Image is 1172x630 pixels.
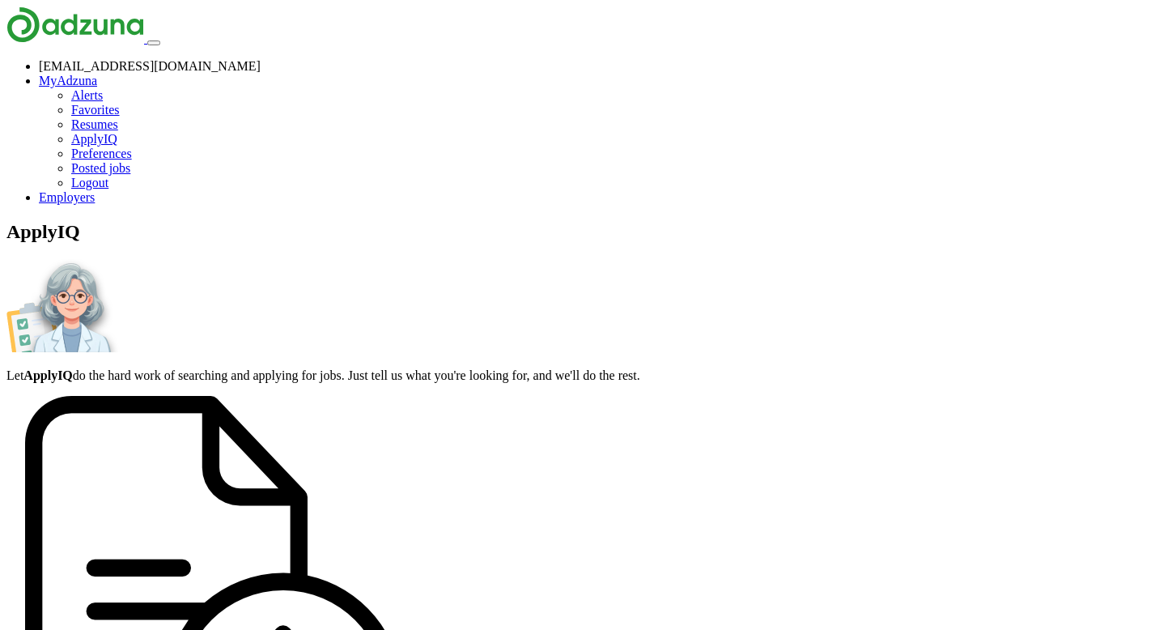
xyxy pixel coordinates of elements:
[39,59,1166,74] li: [EMAIL_ADDRESS][DOMAIN_NAME]
[71,132,117,146] a: ApplyIQ
[147,40,160,45] button: Toggle main navigation menu
[71,88,103,102] a: Alerts
[71,103,120,117] a: Favorites
[6,221,1166,243] h1: ApplyIQ
[71,176,108,189] a: Logout
[39,74,97,87] a: MyAdzuna
[39,190,95,204] a: Employers
[71,147,132,160] a: Preferences
[71,161,130,175] a: Posted jobs
[71,117,118,131] a: Resumes
[23,368,72,382] strong: ApplyIQ
[6,368,1166,383] p: Let do the hard work of searching and applying for jobs. Just tell us what you're looking for, an...
[6,6,144,43] img: Adzuna logo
